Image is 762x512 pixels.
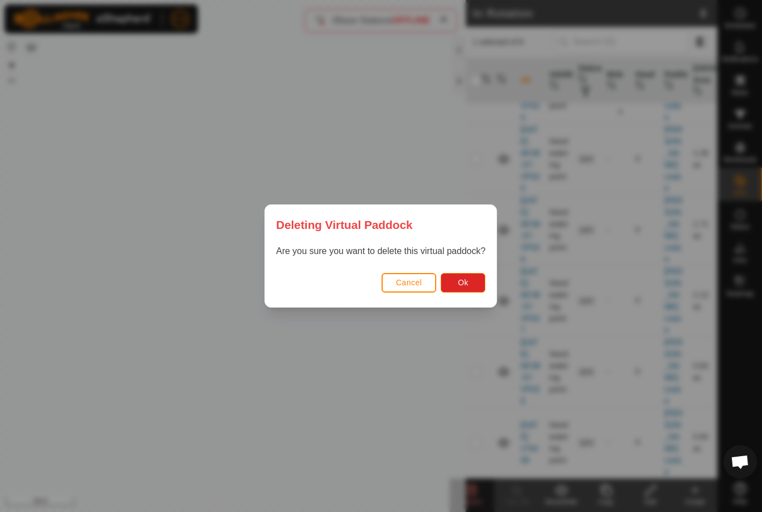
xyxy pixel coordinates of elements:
span: Ok [458,278,469,287]
button: Cancel [382,273,437,293]
div: Open chat [724,445,757,478]
p: Are you sure you want to delete this virtual paddock? [276,245,485,258]
button: Ok [441,273,486,293]
span: Deleting Virtual Paddock [276,216,413,233]
span: Cancel [396,278,422,287]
